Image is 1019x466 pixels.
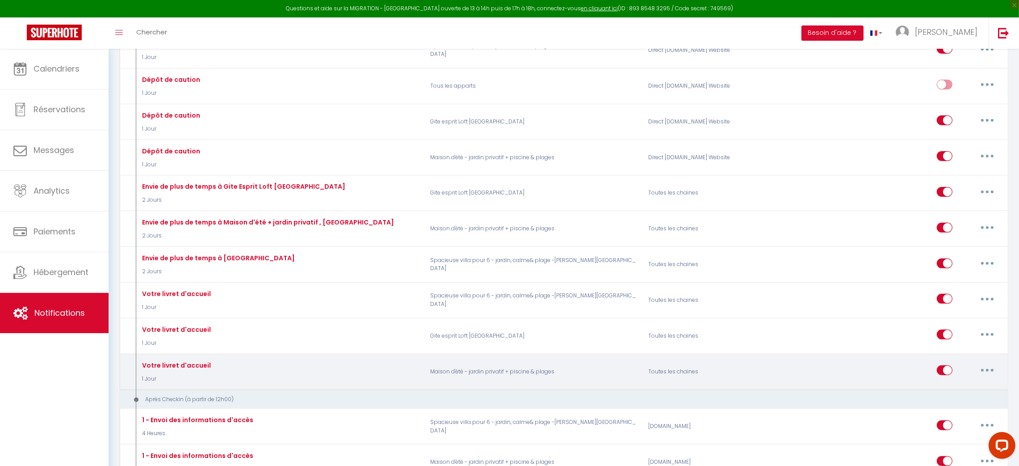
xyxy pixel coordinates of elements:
[34,307,85,318] span: Notifications
[424,73,642,99] p: Tous les apparts
[140,75,200,85] div: Dépôt de caution
[642,216,788,242] div: Toutes les chaines
[140,451,253,461] div: 1 - Envoi des informations d'accès
[981,428,1019,466] iframe: LiveChat chat widget
[140,267,295,276] p: 2 Jours
[642,359,788,385] div: Toutes les chaines
[424,414,642,440] p: Spacieuse villa pour 6 - jardin, calme& plage -[PERSON_NAME][GEOGRAPHIC_DATA]
[140,360,211,370] div: Votre livret d'accueil
[140,125,200,133] p: 1 Jour
[642,287,788,313] div: Toutes les chaines
[140,146,200,156] div: Dépôt de caution
[889,17,989,49] a: ... [PERSON_NAME]
[136,27,167,37] span: Chercher
[128,395,983,404] div: Après Checkin (à partir de 12h00)
[424,359,642,385] p: Maison d'été - jardin privatif + piscine & plages
[27,25,82,40] img: Super Booking
[34,63,80,74] span: Calendriers
[140,429,253,438] p: 4 Heures
[801,25,864,41] button: Besoin d'aide ?
[642,73,788,99] div: Direct [DOMAIN_NAME] Website
[424,37,642,63] p: Spacieuse villa pour 6 - jardin, calme& plage -[PERSON_NAME][GEOGRAPHIC_DATA]
[424,287,642,313] p: Spacieuse villa pour 6 - jardin, calme& plage -[PERSON_NAME][GEOGRAPHIC_DATA]
[642,109,788,135] div: Direct [DOMAIN_NAME] Website
[642,180,788,206] div: Toutes les chaines
[140,89,200,97] p: 1 Jour
[424,144,642,170] p: Maison d'été - jardin privatif + piscine & plages
[34,104,85,115] span: Réservations
[424,180,642,206] p: Gite esprit Loft [GEOGRAPHIC_DATA]
[140,161,200,169] p: 1 Jour
[642,323,788,349] div: Toutes les chaines
[642,37,788,63] div: Direct [DOMAIN_NAME] Website
[642,252,788,278] div: Toutes les chaines
[34,185,70,196] span: Analytics
[140,217,394,227] div: Envie de plus de temps à Maison d'été + jardin privatif , [GEOGRAPHIC_DATA]
[642,414,788,440] div: [DOMAIN_NAME]
[140,110,200,120] div: Dépôt de caution
[424,216,642,242] p: Maison d'été - jardin privatif + piscine & plages
[581,4,618,12] a: en cliquant ici
[915,26,977,38] span: [PERSON_NAME]
[34,144,74,156] span: Messages
[140,325,211,335] div: Votre livret d'accueil
[424,109,642,135] p: Gite esprit Loft [GEOGRAPHIC_DATA]
[130,17,174,49] a: Chercher
[34,267,88,278] span: Hébergement
[896,25,909,39] img: ...
[140,232,394,240] p: 2 Jours
[140,253,295,263] div: Envie de plus de temps à [GEOGRAPHIC_DATA]
[642,144,788,170] div: Direct [DOMAIN_NAME] Website
[140,339,211,347] p: 1 Jour
[140,196,345,204] p: 2 Jours
[140,415,253,425] div: 1 - Envoi des informations d'accès
[140,303,211,312] p: 1 Jour
[34,226,75,237] span: Paiements
[140,375,211,383] p: 1 Jour
[140,182,345,191] div: Envie de plus de temps à Gite Esprit Loft [GEOGRAPHIC_DATA]
[140,53,200,62] p: 1 Jour
[998,27,1009,38] img: logout
[424,323,642,349] p: Gite esprit Loft [GEOGRAPHIC_DATA]
[424,252,642,278] p: Spacieuse villa pour 6 - jardin, calme& plage -[PERSON_NAME][GEOGRAPHIC_DATA]
[140,289,211,299] div: Votre livret d'accueil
